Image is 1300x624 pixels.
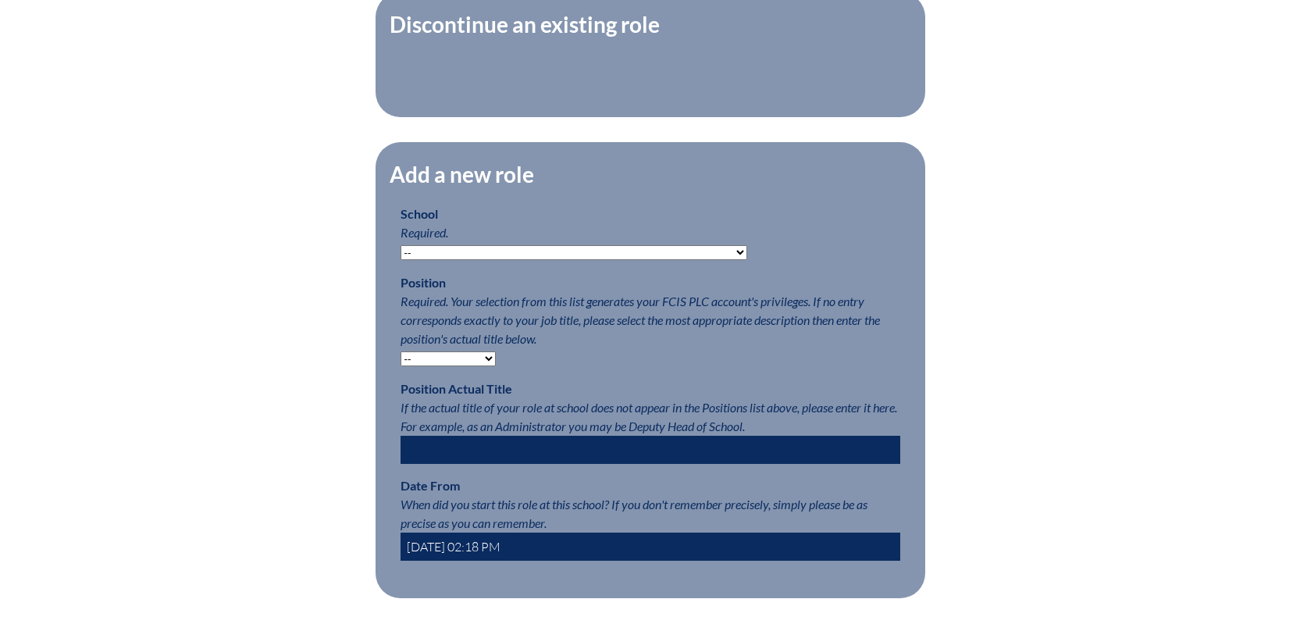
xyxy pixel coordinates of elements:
[401,225,448,240] span: Required.
[388,11,661,37] legend: Discontinue an existing role
[401,294,880,346] span: Required. Your selection from this list generates your FCIS PLC account's privileges. If no entry...
[388,161,536,187] legend: Add a new role
[401,400,897,433] span: If the actual title of your role at school does not appear in the Positions list above, please en...
[401,206,438,221] label: School
[401,381,512,396] label: Position Actual Title
[401,275,446,290] label: Position
[401,478,460,493] label: Date From
[401,497,867,530] span: When did you start this role at this school? If you don't remember precisely, simply please be as...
